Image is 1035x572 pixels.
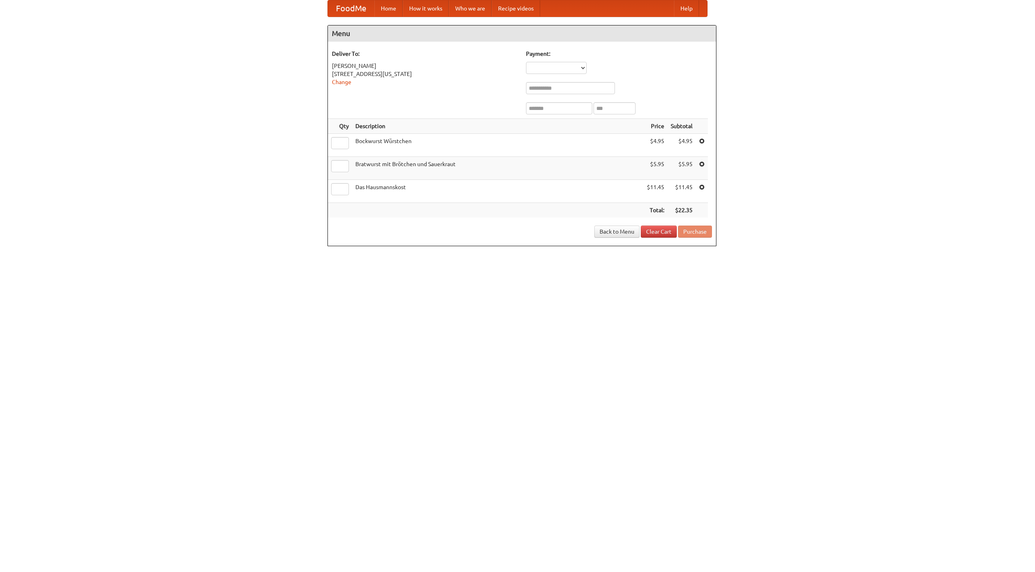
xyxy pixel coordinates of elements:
[328,119,352,134] th: Qty
[352,134,644,157] td: Bockwurst Würstchen
[667,119,696,134] th: Subtotal
[352,180,644,203] td: Das Hausmannskost
[644,134,667,157] td: $4.95
[644,203,667,218] th: Total:
[674,0,699,17] a: Help
[332,62,518,70] div: [PERSON_NAME]
[644,180,667,203] td: $11.45
[667,134,696,157] td: $4.95
[352,119,644,134] th: Description
[667,180,696,203] td: $11.45
[644,157,667,180] td: $5.95
[526,50,712,58] h5: Payment:
[328,25,716,42] h4: Menu
[352,157,644,180] td: Bratwurst mit Brötchen und Sauerkraut
[332,79,351,85] a: Change
[678,226,712,238] button: Purchase
[594,226,640,238] a: Back to Menu
[641,226,677,238] a: Clear Cart
[492,0,540,17] a: Recipe videos
[667,157,696,180] td: $5.95
[449,0,492,17] a: Who we are
[328,0,374,17] a: FoodMe
[403,0,449,17] a: How it works
[667,203,696,218] th: $22.35
[332,70,518,78] div: [STREET_ADDRESS][US_STATE]
[644,119,667,134] th: Price
[374,0,403,17] a: Home
[332,50,518,58] h5: Deliver To:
